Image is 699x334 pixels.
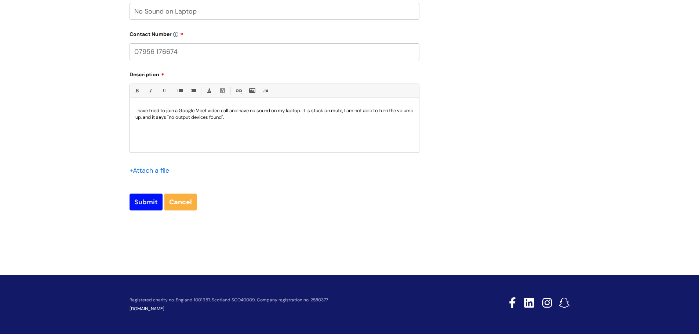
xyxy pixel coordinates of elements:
[247,86,256,95] a: Insert Image...
[261,86,270,95] a: Remove formatting (Ctrl-\)
[218,86,227,95] a: Back Color
[135,107,414,121] p: I have tried to join a Google Meet video call and have no sound on my laptop. It is stuck on mute...
[189,86,198,95] a: 1. Ordered List (Ctrl-Shift-8)
[204,86,214,95] a: Font Color
[146,86,155,95] a: Italic (Ctrl-I)
[159,86,168,95] a: Underline(Ctrl-U)
[130,29,419,37] label: Contact Number
[130,166,133,175] span: +
[130,306,164,312] a: [DOMAIN_NAME]
[164,194,197,210] a: Cancel
[130,298,457,302] p: Registered charity no. England 1001957, Scotland SCO40009. Company registration no. 2580377
[173,32,178,37] img: info-icon.svg
[234,86,243,95] a: Link
[130,69,419,78] label: Description
[130,194,163,210] input: Submit
[132,86,141,95] a: Bold (Ctrl-B)
[175,86,184,95] a: • Unordered List (Ctrl-Shift-7)
[130,165,174,176] div: Attach a file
